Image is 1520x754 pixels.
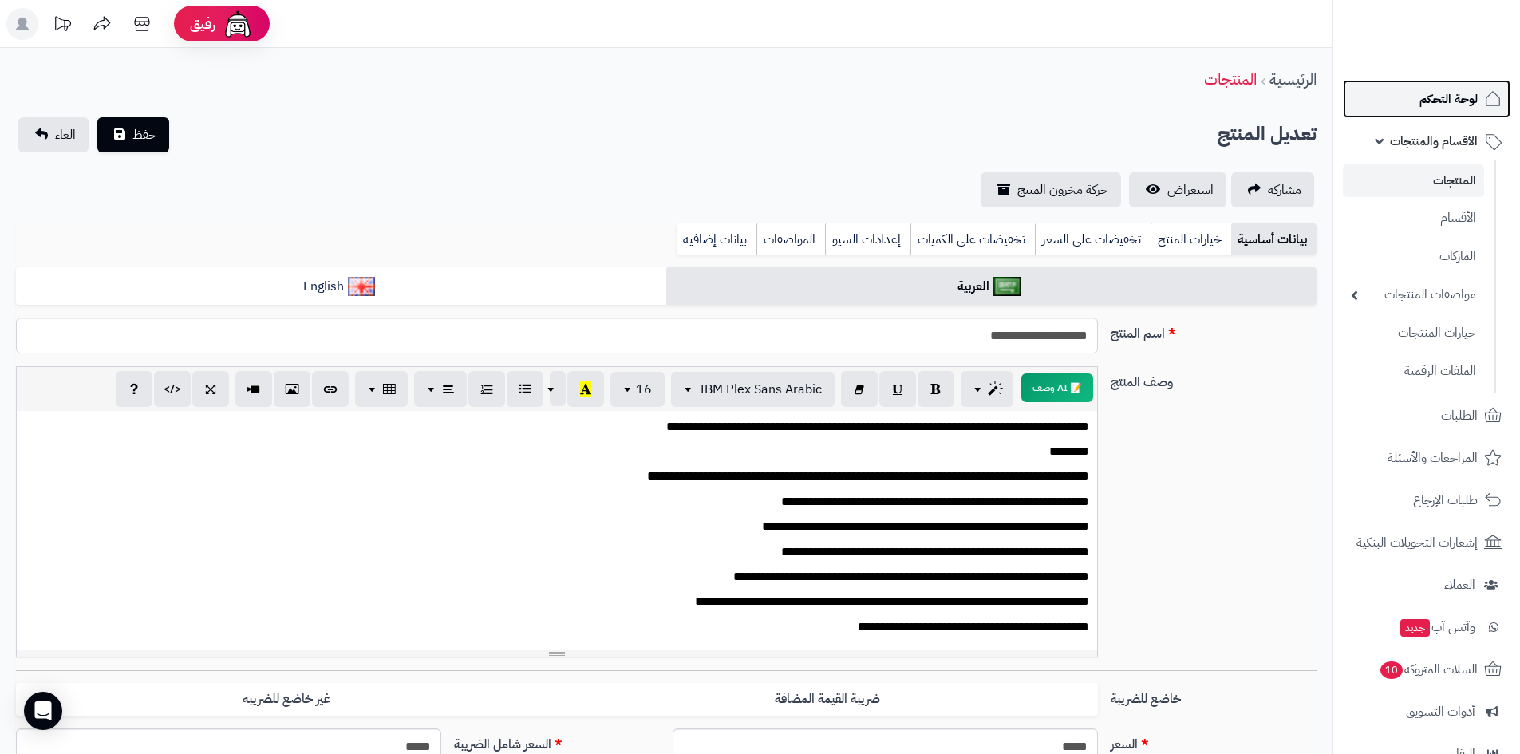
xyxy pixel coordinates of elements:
a: حركة مخزون المنتج [981,172,1121,207]
span: السلات المتروكة [1379,658,1478,681]
h2: تعديل المنتج [1218,118,1317,151]
span: الأقسام والمنتجات [1390,130,1478,152]
a: الأقسام [1343,201,1484,235]
a: إعدادات السيو [825,223,910,255]
a: المنتجات [1204,67,1257,91]
a: أدوات التسويق [1343,693,1510,731]
a: وآتس آبجديد [1343,608,1510,646]
a: مشاركه [1231,172,1314,207]
a: تخفيضات على الكميات [910,223,1035,255]
label: غير خاضع للضريبه [16,683,557,716]
a: الرئيسية [1269,67,1317,91]
span: 16 [636,380,652,399]
a: تحديثات المنصة [42,8,82,44]
a: العملاء [1343,566,1510,604]
a: العربية [666,267,1317,306]
a: الماركات [1343,239,1484,274]
span: الطلبات [1441,405,1478,427]
span: 10 [1380,661,1403,679]
a: English [16,267,666,306]
a: الطلبات [1343,397,1510,435]
span: مشاركه [1268,180,1301,199]
span: الغاء [55,125,76,144]
span: طلبات الإرجاع [1413,489,1478,511]
a: بيانات إضافية [677,223,756,255]
a: مواصفات المنتجات [1343,278,1484,312]
a: خيارات المنتجات [1343,316,1484,350]
img: العربية [993,277,1021,296]
a: لوحة التحكم [1343,80,1510,118]
div: Open Intercom Messenger [24,692,62,730]
span: IBM Plex Sans Arabic [700,380,822,399]
span: رفيق [190,14,215,34]
label: وصف المنتج [1104,366,1323,392]
a: الملفات الرقمية [1343,354,1484,389]
span: إشعارات التحويلات البنكية [1356,531,1478,554]
a: خيارات المنتج [1151,223,1231,255]
a: طلبات الإرجاع [1343,481,1510,519]
img: English [348,277,376,296]
span: لوحة التحكم [1419,88,1478,110]
label: السعر [1104,728,1323,754]
button: 📝 AI وصف [1021,373,1093,402]
label: خاضع للضريبة [1104,683,1323,709]
span: استعراض [1167,180,1214,199]
a: السلات المتروكة10 [1343,650,1510,689]
a: بيانات أساسية [1231,223,1317,255]
a: إشعارات التحويلات البنكية [1343,523,1510,562]
button: حفظ [97,117,169,152]
a: الغاء [18,117,89,152]
label: السعر شامل الضريبة [448,728,666,754]
span: حفظ [132,125,156,144]
span: جديد [1400,619,1430,637]
label: ضريبة القيمة المضافة [557,683,1098,716]
span: العملاء [1444,574,1475,596]
a: تخفيضات على السعر [1035,223,1151,255]
span: المراجعات والأسئلة [1388,447,1478,469]
button: IBM Plex Sans Arabic [671,372,835,407]
span: حركة مخزون المنتج [1017,180,1108,199]
a: المراجعات والأسئلة [1343,439,1510,477]
span: أدوات التسويق [1406,701,1475,723]
button: 16 [610,372,665,407]
label: اسم المنتج [1104,318,1323,343]
span: وآتس آب [1399,616,1475,638]
img: ai-face.png [222,8,254,40]
a: المنتجات [1343,164,1484,197]
a: استعراض [1129,172,1226,207]
a: المواصفات [756,223,825,255]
